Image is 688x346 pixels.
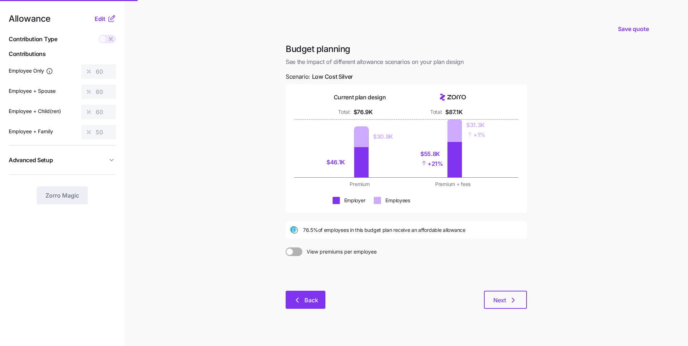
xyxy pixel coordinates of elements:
[411,181,495,188] div: Premium + fees
[354,108,373,117] div: $76.9K
[9,156,53,165] span: Advanced Setup
[338,108,350,116] div: Total:
[286,43,527,55] h1: Budget planning
[9,67,53,75] label: Employee Only
[430,108,442,116] div: Total:
[95,14,105,23] span: Edit
[9,107,61,115] label: Employee + Child(ren)
[466,121,485,130] div: $31.3K
[420,159,443,168] div: + 21%
[612,19,655,39] button: Save quote
[303,226,466,234] span: 76.5% of employees in this budget plan receive an affordable allowance
[302,247,377,256] span: View premiums per employee
[286,291,325,309] button: Back
[9,151,116,169] button: Advanced Setup
[9,127,53,135] label: Employee + Family
[304,296,318,304] span: Back
[46,191,79,200] span: Zorro Magic
[286,72,353,81] span: Scenario:
[466,130,485,139] div: + 1%
[344,197,365,204] div: Employer
[484,291,527,309] button: Next
[9,87,56,95] label: Employee + Spouse
[618,25,649,33] span: Save quote
[317,181,402,188] div: Premium
[37,186,88,204] button: Zorro Magic
[420,150,443,159] div: $55.8K
[493,296,506,304] span: Next
[445,108,462,117] div: $87.1K
[334,93,386,102] div: Current plan design
[95,14,107,23] button: Edit
[385,197,410,204] div: Employees
[286,57,527,66] span: See the impact of different allowance scenarios on your plan design
[312,72,353,81] span: Low Cost Silver
[9,14,51,23] span: Allowance
[373,132,393,141] div: $30.8K
[9,49,116,59] span: Contributions
[9,35,57,44] span: Contribution Type
[326,158,350,167] div: $46.1K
